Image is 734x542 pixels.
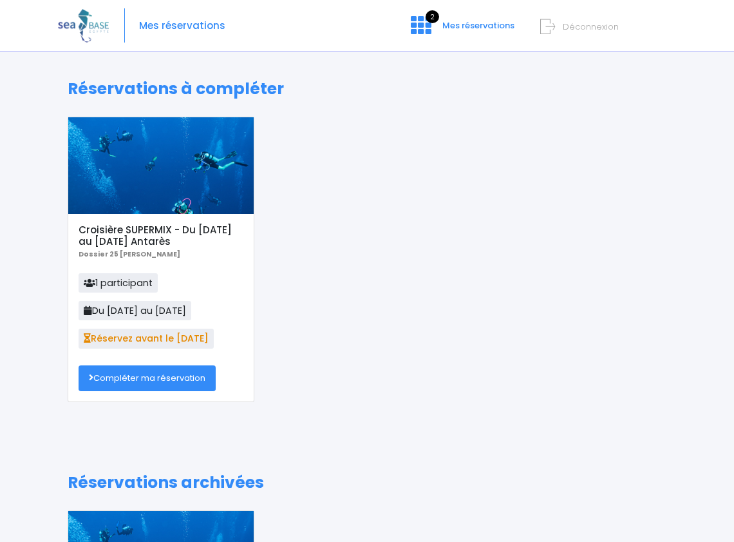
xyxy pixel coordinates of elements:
[426,10,439,23] span: 2
[79,301,191,320] span: Du [DATE] au [DATE]
[400,24,522,36] a: 2 Mes réservations
[79,224,243,247] h5: Croisière SUPERMIX - Du [DATE] au [DATE] Antarès
[68,79,666,99] h1: Réservations à compléter
[68,473,666,492] h1: Réservations archivées
[79,273,158,293] span: 1 participant
[563,21,619,33] span: Déconnexion
[79,365,216,391] a: Compléter ma réservation
[79,249,180,259] b: Dossier 25 [PERSON_NAME]
[79,329,214,348] span: Réservez avant le [DATE]
[442,19,514,32] span: Mes réservations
